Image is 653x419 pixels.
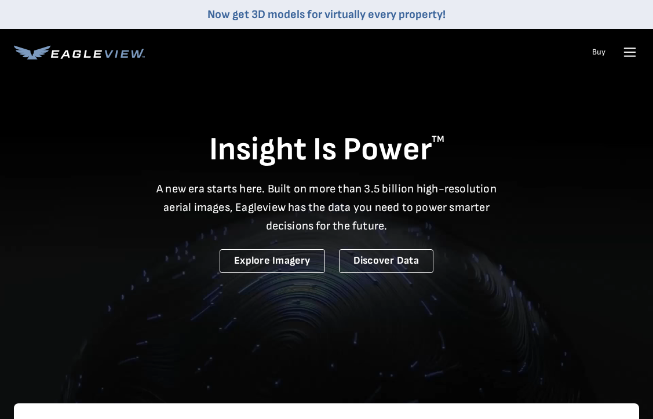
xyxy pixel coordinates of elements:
a: Now get 3D models for virtually every property! [207,8,446,21]
a: Explore Imagery [220,249,325,273]
a: Buy [592,47,605,57]
a: Discover Data [339,249,433,273]
h1: Insight Is Power [14,130,639,170]
sup: TM [432,134,444,145]
p: A new era starts here. Built on more than 3.5 billion high-resolution aerial images, Eagleview ha... [149,180,504,235]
